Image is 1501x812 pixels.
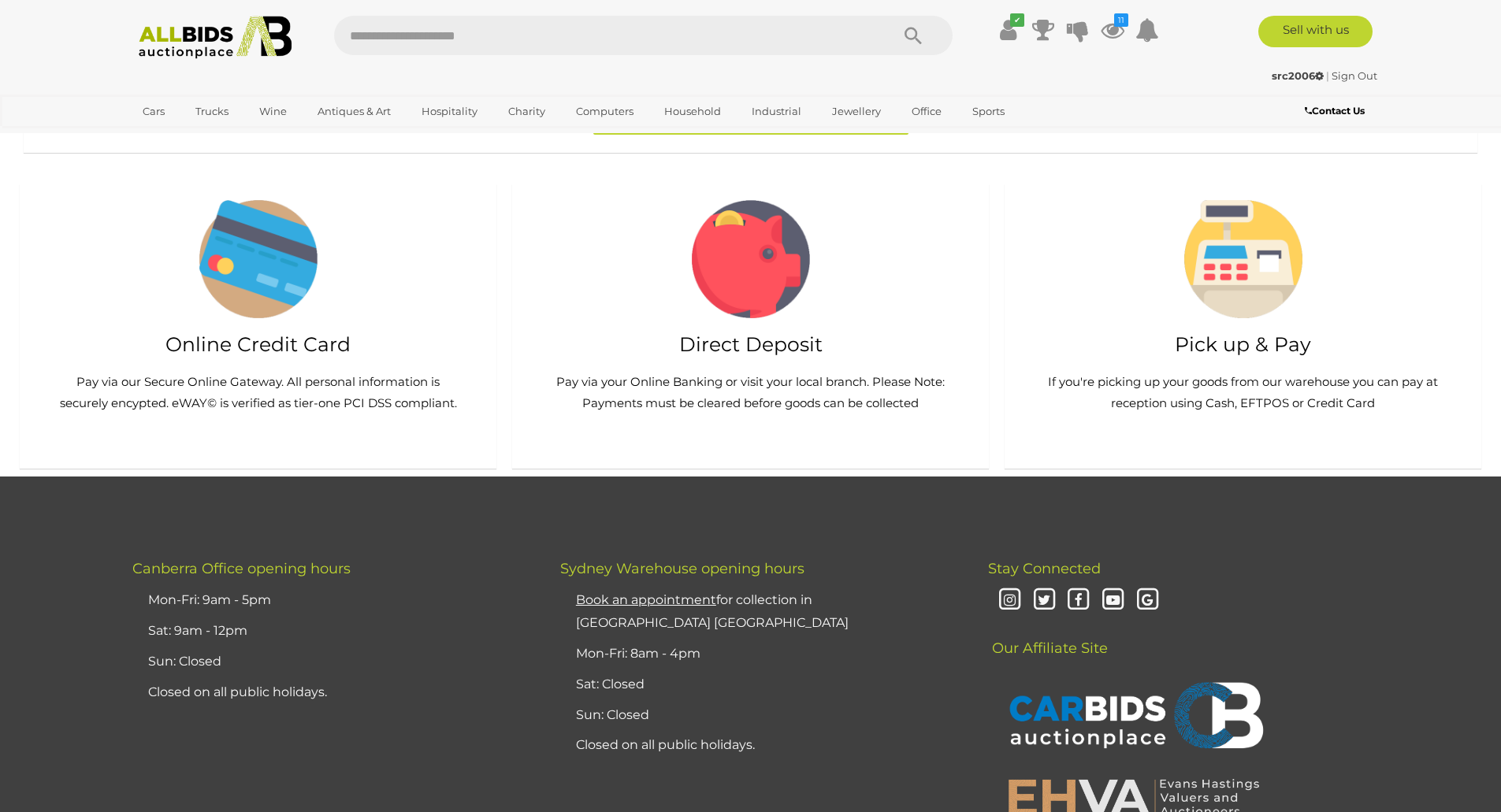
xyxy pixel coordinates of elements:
a: ✔ [997,16,1020,44]
p: Pay via our Secure Online Gateway. All personal information is securely encypted. eWAY© is verifi... [51,371,465,413]
i: Facebook [1064,587,1092,614]
a: Book an appointmentfor collection in [GEOGRAPHIC_DATA] [GEOGRAPHIC_DATA] [576,592,849,630]
a: Jewellery [822,98,891,124]
span: Sydney Warehouse opening hours [560,560,804,577]
li: Closed on all public holidays. [572,730,949,761]
a: [GEOGRAPHIC_DATA] [132,124,265,150]
i: Google [1134,587,1161,614]
i: Instagram [996,587,1024,614]
span: Stay Connected [988,560,1101,577]
img: CARBIDS Auctionplace [1000,666,1268,769]
a: Online Credit Card Pay via our Secure Online Gateway. All personal information is securely encypt... [20,184,496,469]
a: Hospitality [411,98,488,124]
a: Contact Us [1305,102,1369,120]
i: Twitter [1031,587,1058,614]
h2: Direct Deposit [528,334,973,356]
a: Charity [498,98,555,124]
h2: Pick up & Pay [1020,334,1466,356]
a: Direct Deposit Pay via your Online Banking or visit your local branch. Please Note: Payments must... [512,184,989,469]
i: ✔ [1010,13,1024,27]
img: payment-questions.png [199,200,318,318]
strong: src2006 [1272,69,1324,82]
li: Sat: 9am - 12pm [144,616,521,647]
p: If you're picking up your goods from our warehouse you can pay at reception using Cash, EFTPOS or... [1036,371,1450,413]
li: Closed on all public holidays. [144,677,521,708]
li: Mon-Fri: 8am - 4pm [572,639,949,669]
li: Mon-Fri: 9am - 5pm [144,585,521,616]
img: Allbids.com.au [130,16,301,59]
a: Cars [132,98,175,124]
b: Contact Us [1305,105,1365,117]
h2: Online Credit Card [35,334,481,356]
i: 11 [1114,13,1128,27]
a: Wine [249,98,297,124]
a: Sell with us [1258,16,1373,47]
span: Canberra Office opening hours [132,560,351,577]
li: Sun: Closed [144,647,521,677]
u: Book an appointment [576,592,716,607]
p: Pay via your Online Banking or visit your local branch. Please Note: Payments must be cleared bef... [544,371,957,413]
a: Sports [962,98,1015,124]
a: Trucks [185,98,239,124]
a: Antiques & Art [307,98,401,124]
a: Household [654,98,731,124]
i: Youtube [1099,587,1127,614]
a: Pick up & Pay If you're picking up your goods from our warehouse you can pay at reception using C... [1005,184,1481,469]
li: Sun: Closed [572,700,949,731]
li: Sat: Closed [572,669,949,700]
a: Industrial [741,98,812,124]
a: Computers [566,98,644,124]
a: Office [901,98,952,124]
a: 11 [1101,16,1124,44]
button: Search [874,16,953,55]
span: Our Affiliate Site [988,616,1108,657]
a: Sign Out [1332,69,1377,82]
img: direct-deposit-icon.png [692,200,810,318]
a: src2006 [1272,69,1326,82]
span: | [1326,69,1329,82]
img: pick-up-and-pay-icon.png [1184,200,1302,318]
